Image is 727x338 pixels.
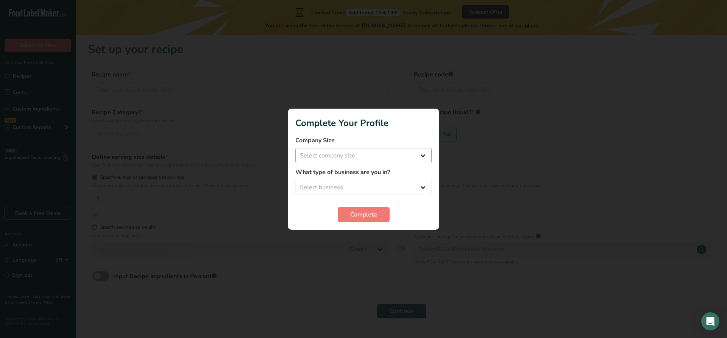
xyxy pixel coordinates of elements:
button: Complete [338,207,390,222]
div: Open Intercom Messenger [701,312,719,330]
h1: Complete Your Profile [295,116,432,130]
span: Complete [350,210,377,219]
label: Company Size [295,136,432,145]
label: What type of business are you in? [295,168,432,177]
